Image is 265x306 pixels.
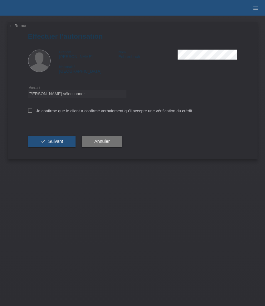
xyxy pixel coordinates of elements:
[249,6,262,10] a: menu
[28,32,237,40] h1: Effectuer l’autorisation
[59,50,71,54] span: Prénom
[59,65,76,69] span: Nationalité
[41,139,46,144] i: check
[118,50,125,54] span: Nom
[28,109,193,113] label: Je confirme que le client a confirmé verbalement qu'il accepte une vérification du crédit.
[28,136,76,148] button: check Suivant
[94,139,110,144] span: Annuler
[59,64,119,74] div: [GEOGRAPHIC_DATA]
[118,50,178,59] div: Fehrenbach
[48,139,63,144] span: Suivant
[253,5,259,11] i: menu
[59,50,119,59] div: [PERSON_NAME]
[82,136,122,148] button: Annuler
[9,23,27,28] a: ← Retour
